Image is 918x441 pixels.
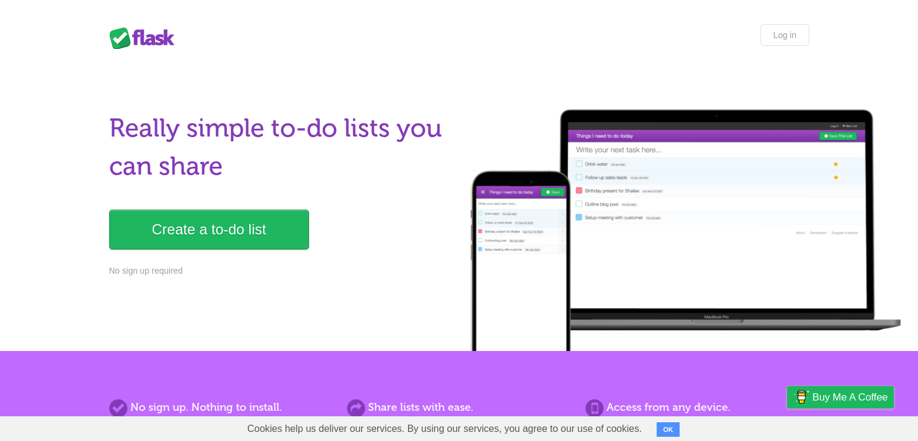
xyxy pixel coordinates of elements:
button: OK [657,422,680,437]
img: Buy me a coffee [793,387,809,407]
span: Cookies help us deliver our services. By using our services, you agree to our use of cookies. [235,417,654,441]
h1: Really simple to-do lists you can share [109,109,452,185]
h2: Share lists with ease. [347,399,570,416]
h2: No sign up. Nothing to install. [109,399,333,416]
a: Create a to-do list [109,210,309,249]
div: Flask Lists [109,27,182,49]
p: No sign up required [109,265,452,277]
span: Buy me a coffee [812,387,888,408]
h2: Access from any device. [585,399,809,416]
a: Buy me a coffee [787,386,894,408]
a: Log in [760,24,809,46]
